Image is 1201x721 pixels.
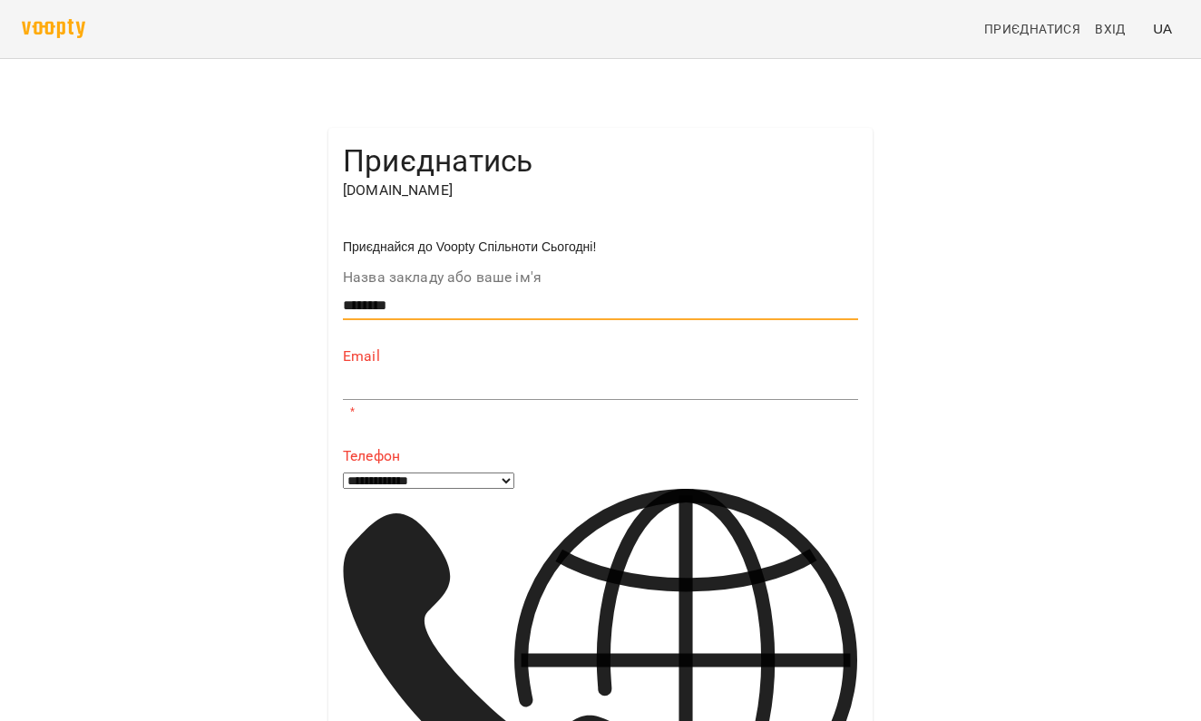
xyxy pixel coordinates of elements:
[1146,12,1179,45] button: UA
[984,18,1080,40] span: Приєднатися
[1153,19,1172,38] span: UA
[343,449,858,463] label: Телефон
[22,19,85,38] img: voopty.png
[343,270,858,285] label: Назва закладу або ваше ім'я
[977,13,1088,45] a: Приєднатися
[343,142,858,180] h4: Приєднатись
[343,473,514,489] select: Phone number country
[343,349,858,364] label: Email
[1088,13,1146,45] a: Вхід
[1095,18,1126,40] span: Вхід
[343,180,858,201] p: [DOMAIN_NAME]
